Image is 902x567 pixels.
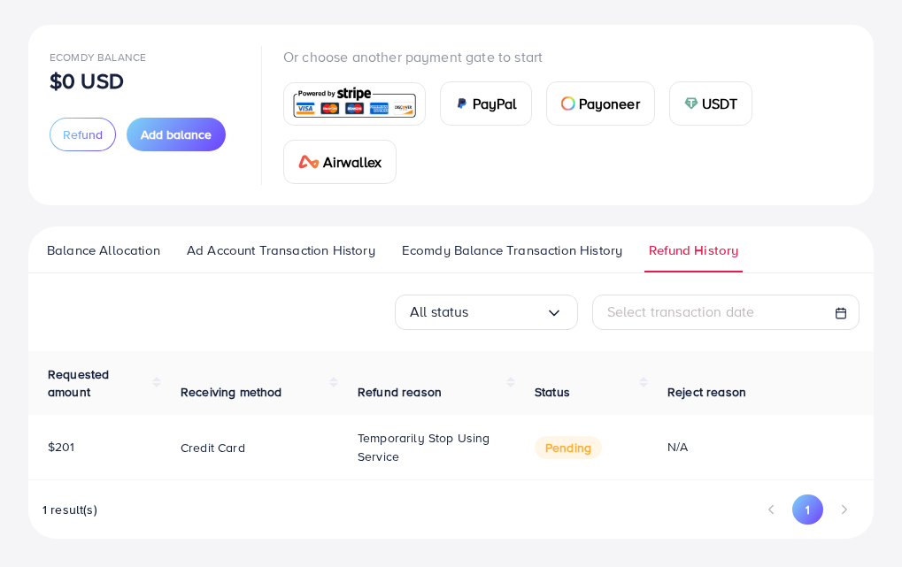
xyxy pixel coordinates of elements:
span: Payoneer [579,93,640,114]
span: Ecomdy Balance [50,50,146,65]
span: Ecomdy Balance Transaction History [402,241,622,260]
img: card [289,85,420,123]
span: Status [535,383,570,401]
span: Receiving method [181,383,282,401]
span: PayPal [473,93,517,114]
button: Add balance [127,118,226,151]
span: Select transaction date [607,302,755,321]
div: Search for option [395,295,578,330]
a: cardAirwallex [283,140,397,184]
span: $201 [48,438,75,456]
span: Airwallex [323,151,382,172]
span: Requested amount [48,365,109,401]
span: Refund reason [358,383,442,401]
span: pending [535,436,602,459]
span: Ad Account Transaction History [187,241,375,260]
button: Refund [50,118,116,151]
span: Refund History [649,241,738,260]
img: card [561,96,575,111]
span: Temporarily stop using service [358,429,490,464]
img: card [455,96,469,111]
img: card [684,96,698,111]
p: Or choose another payment gate to start [283,46,852,67]
img: card [298,155,320,169]
span: Balance Allocation [47,241,160,260]
input: Search for option [469,298,545,326]
a: cardUSDT [669,81,753,126]
span: Refund [63,126,103,143]
ul: Pagination [756,494,860,525]
a: cardPayoneer [546,81,655,126]
span: USDT [702,93,738,114]
p: $0 USD [50,70,124,91]
p: Credit card [181,437,245,458]
span: Reject reason [667,383,746,401]
span: All status [410,298,469,326]
span: N/A [667,438,688,456]
a: cardPayPal [440,81,532,126]
span: 1 result(s) [42,501,97,518]
span: Add balance [141,126,212,143]
button: Go to page 1 [792,494,823,525]
a: card [283,82,426,126]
